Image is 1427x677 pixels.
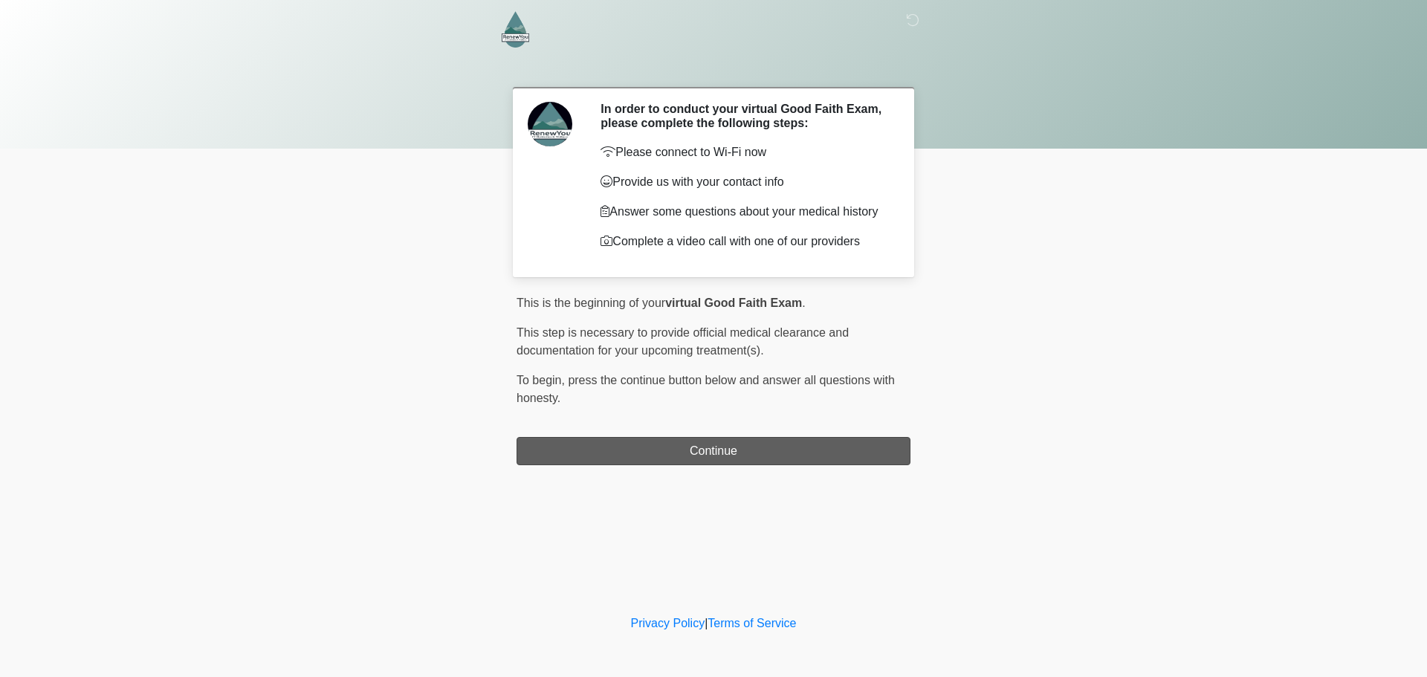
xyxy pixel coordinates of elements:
a: Privacy Policy [631,617,705,629]
p: Please connect to Wi-Fi now [601,143,888,161]
span: This step is necessary to provide official medical clearance and documentation for your upcoming ... [517,326,849,357]
span: press the continue button below and answer all questions with honesty. [517,374,895,404]
a: | [705,617,708,629]
p: Answer some questions about your medical history [601,203,888,221]
img: RenewYou IV Hydration and Wellness Logo [502,11,529,48]
span: . [802,297,805,309]
button: Continue [517,437,910,465]
h1: ‎ ‎ ‎ [505,54,922,81]
h2: In order to conduct your virtual Good Faith Exam, please complete the following steps: [601,102,888,130]
strong: virtual Good Faith Exam [665,297,802,309]
span: To begin, [517,374,568,386]
p: Provide us with your contact info [601,173,888,191]
a: Terms of Service [708,617,796,629]
p: Complete a video call with one of our providers [601,233,888,250]
img: Agent Avatar [528,102,572,146]
span: This is the beginning of your [517,297,665,309]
